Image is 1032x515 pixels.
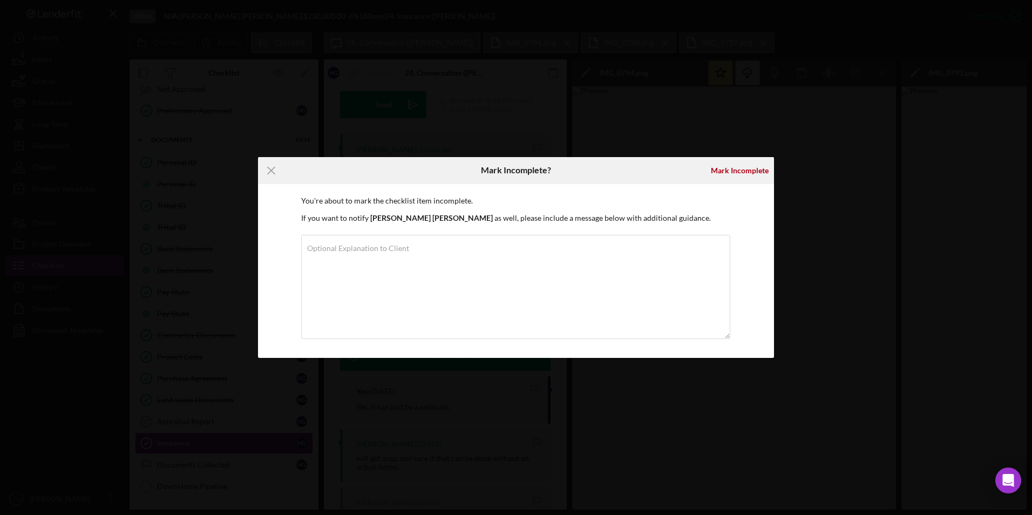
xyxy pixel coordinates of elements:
h6: Mark Incomplete? [481,165,551,175]
div: Mark Incomplete [711,160,769,181]
p: If you want to notify as well, please include a message below with additional guidance. [301,212,731,224]
button: Mark Incomplete [705,160,774,181]
div: Open Intercom Messenger [995,467,1021,493]
label: Optional Explanation to Client [307,244,409,253]
p: You're about to mark the checklist item incomplete. [301,195,731,207]
b: [PERSON_NAME] [PERSON_NAME] [370,213,493,222]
